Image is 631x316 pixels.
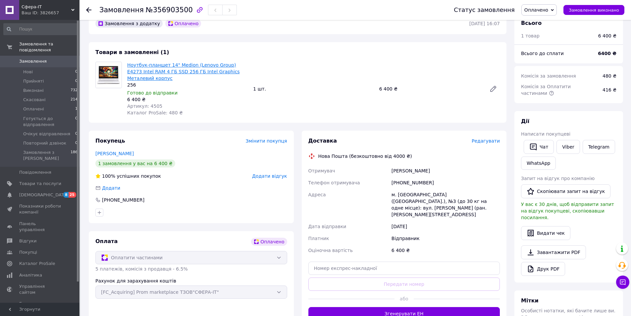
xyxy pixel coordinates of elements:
span: 25 [69,192,76,198]
div: Статус замовлення [454,7,515,13]
span: або [394,295,414,302]
span: Управління сайтом [19,284,61,295]
div: 416 ₴ [599,83,620,97]
span: Платник [308,236,329,241]
span: Прийняті [23,78,44,84]
div: 1 шт. [250,84,376,94]
span: 0 [75,116,78,128]
div: Нова Пошта (безкоштовно від 4000 ₴) [317,153,414,159]
span: Повторний дзвінок [23,140,66,146]
b: 6400 ₴ [598,51,616,56]
span: Дії [521,118,529,124]
input: Пошук [3,23,78,35]
div: 6 400 ₴ [598,32,616,39]
span: Замовлення виконано [569,8,619,13]
span: Очікує відправлення [23,131,70,137]
div: 6 400 ₴ [127,96,248,103]
span: Мітки [521,297,539,304]
span: Адреса [308,192,326,197]
span: 1 товар [521,33,540,38]
span: Комісія за замовлення [521,73,576,79]
span: Всього до сплати [521,51,564,56]
span: Замовлення з [PERSON_NAME] [23,150,71,161]
div: успішних покупок [95,173,161,179]
span: Повідомлення [19,169,51,175]
span: 480 ₴ [603,73,616,79]
span: [DEMOGRAPHIC_DATA] [19,192,68,198]
div: Рахунок для зарахування коштів [95,278,287,284]
span: 1 [75,106,78,112]
a: Завантажити PDF [521,245,586,259]
a: Viber [556,140,580,154]
span: Скасовані [23,97,46,103]
div: Повернутися назад [86,7,91,13]
span: Всього [521,20,542,26]
button: Видати чек [521,226,570,240]
a: Telegram [583,140,615,154]
div: 6 400 ₴ [390,244,501,256]
a: WhatsApp [521,157,556,170]
span: Написати покупцеві [521,131,570,137]
button: Чат з покупцем [616,276,629,289]
div: 1 замовлення у вас на 6 400 ₴ [95,159,175,167]
button: Скопіювати запит на відгук [521,184,610,198]
button: Замовлення виконано [563,5,624,15]
span: Готується до відправлення [23,116,75,128]
span: Замовлення [99,6,144,14]
span: Змінити покупця [246,138,287,144]
span: 8 [63,192,69,198]
span: Виконані [23,88,44,94]
div: Відправник [390,232,501,244]
span: 732 [71,88,78,94]
span: Дата відправки [308,224,346,229]
span: Замовлення та повідомлення [19,41,79,53]
div: [PHONE_NUMBER] [390,177,501,189]
span: Оціночна вартість [308,248,353,253]
span: Отримувач [308,168,335,173]
button: Чат [524,140,554,154]
span: Телефон отримувача [308,180,360,185]
span: Товари в замовленні (1) [95,49,169,55]
a: Ноутбук-планшет 14" Medion (Lenovo Group) E4273 Intel RAM 4 ГБ SSD 256 ГБ Intel Graphics Металеви... [127,62,240,81]
span: Покупці [19,249,37,255]
span: Панель управління [19,221,61,233]
input: Номер експрес-накладної [308,262,500,275]
span: №356903500 [146,6,193,14]
a: Друк PDF [521,262,565,276]
time: [DATE] 16:07 [469,21,500,26]
span: Товари та послуги [19,181,61,187]
span: Відгуки [19,238,36,244]
span: Нові [23,69,33,75]
span: 5 платежів, комісія з продавця - 6.5% [95,266,188,272]
div: [PHONE_NUMBER] [101,197,145,203]
span: Оплачені [23,106,44,112]
span: Оплачено [524,7,548,13]
span: 214 [71,97,78,103]
div: Оплачено [251,238,287,246]
div: 256 [127,82,248,88]
div: 6 400 ₴ [377,84,484,94]
span: Каталог ProSale [19,261,55,267]
span: Замовлення [19,58,47,64]
div: Оплачено [165,20,201,28]
span: 100% [102,173,115,179]
span: 186 [71,150,78,161]
span: Аналітика [19,272,42,278]
div: Замовлення з додатку [95,20,163,28]
span: Додати відгук [252,173,287,179]
span: Запит на відгук про компанію [521,176,595,181]
span: 0 [75,131,78,137]
a: Редагувати [487,82,500,95]
span: Показники роботи компанії [19,203,61,215]
span: Покупець [95,138,125,144]
span: Сфера-ІТ [22,4,71,10]
span: 0 [75,78,78,84]
span: Комісія за Оплатити частинами [521,84,571,96]
span: Доставка [308,138,337,144]
span: 0 [75,140,78,146]
span: Артикул: 4505 [127,103,162,109]
img: Ноутбук-планшет 14" Medion (Lenovo Group) E4273 Intel RAM 4 ГБ SSD 256 ГБ Intel Graphics Металеви... [96,62,122,88]
span: Редагувати [472,138,500,144]
span: У вас є 30 днів, щоб відправити запит на відгук покупцеві, скопіювавши посилання. [521,202,614,220]
span: Готово до відправки [127,90,178,95]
